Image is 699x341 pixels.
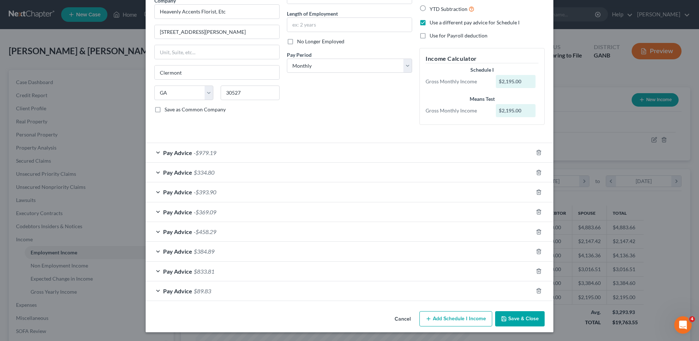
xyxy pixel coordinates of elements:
[422,107,492,114] div: Gross Monthly Income
[163,268,192,275] span: Pay Advice
[163,228,192,235] span: Pay Advice
[194,268,214,275] span: $833.81
[194,149,216,156] span: -$979.19
[389,312,416,326] button: Cancel
[221,86,280,100] input: Enter zip...
[422,78,492,85] div: Gross Monthly Income
[194,288,211,294] span: $89.83
[155,25,279,39] input: Enter address...
[163,169,192,176] span: Pay Advice
[165,106,226,112] span: Save as Common Company
[194,228,216,235] span: -$458.29
[426,95,538,103] div: Means Test
[163,288,192,294] span: Pay Advice
[194,169,214,176] span: $334.80
[287,18,412,32] input: ex: 2 years
[297,38,344,44] span: No Longer Employed
[426,66,538,74] div: Schedule I
[430,32,487,39] span: Use for Payroll deduction
[163,248,192,255] span: Pay Advice
[496,104,536,117] div: $2,195.00
[674,316,692,334] iframe: Intercom live chat
[155,66,279,79] input: Enter city...
[495,311,545,326] button: Save & Close
[287,52,312,58] span: Pay Period
[163,149,192,156] span: Pay Advice
[155,45,279,59] input: Unit, Suite, etc...
[287,10,338,17] label: Length of Employment
[163,209,192,215] span: Pay Advice
[426,54,538,63] h5: Income Calculator
[419,311,492,326] button: Add Schedule I Income
[430,6,467,12] span: YTD Subtraction
[496,75,536,88] div: $2,195.00
[430,19,520,25] span: Use a different pay advice for Schedule I
[194,189,216,195] span: -$393.90
[163,189,192,195] span: Pay Advice
[194,248,214,255] span: $384.89
[689,316,695,322] span: 4
[194,209,216,215] span: -$369.09
[154,4,280,19] input: Search company by name...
